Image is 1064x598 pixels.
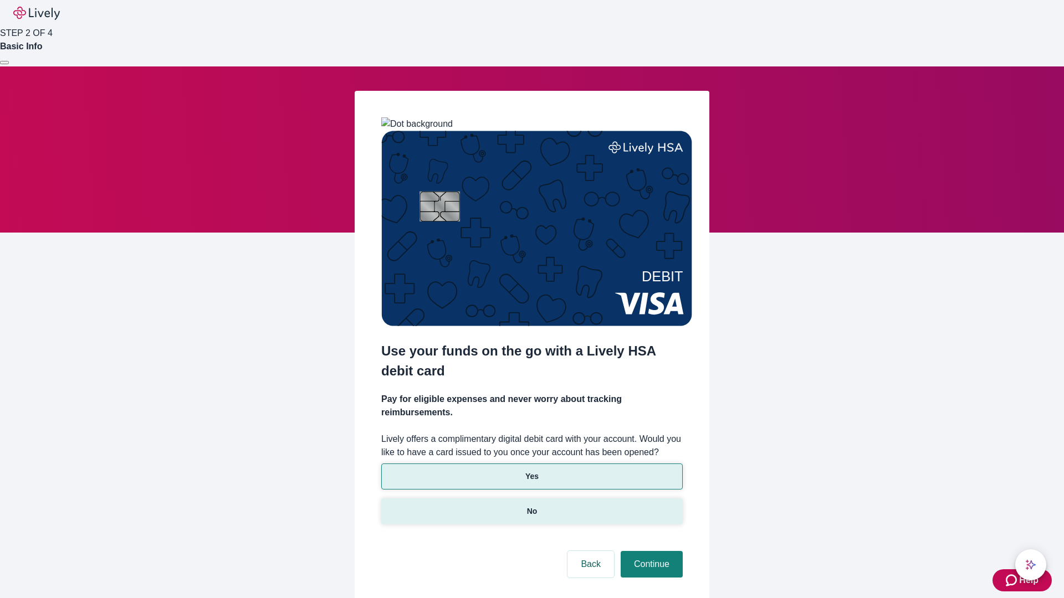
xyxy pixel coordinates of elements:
[567,551,614,578] button: Back
[527,506,538,517] p: No
[1019,574,1039,587] span: Help
[381,498,683,524] button: No
[381,341,683,381] h2: Use your funds on the go with a Lively HSA debit card
[381,393,683,419] h4: Pay for eligible expenses and never worry about tracking reimbursements.
[13,7,60,20] img: Lively
[993,569,1052,591] button: Zendesk support iconHelp
[381,463,683,489] button: Yes
[525,471,539,482] p: Yes
[381,131,692,326] img: Debit card
[381,432,683,459] label: Lively offers a complimentary digital debit card with your account. Would you like to have a card...
[1025,559,1036,570] svg: Lively AI Assistant
[1015,549,1046,580] button: chat
[381,117,453,131] img: Dot background
[1006,574,1019,587] svg: Zendesk support icon
[621,551,683,578] button: Continue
